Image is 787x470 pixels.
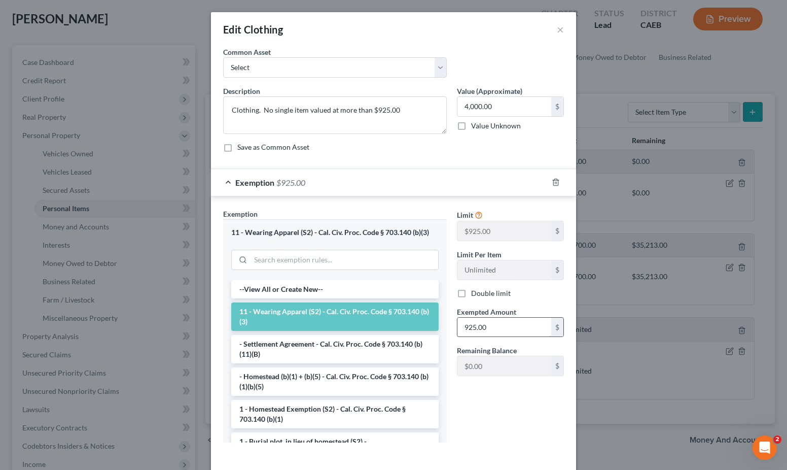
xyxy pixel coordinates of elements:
span: Exemption [223,210,258,218]
input: -- [457,221,551,241]
li: - Settlement Agreement - Cal. Civ. Proc. Code § 703.140 (b)(11)(B) [231,335,439,363]
label: Value (Approximate) [457,86,522,96]
label: Save as Common Asset [237,142,309,152]
label: Common Asset [223,47,271,57]
li: 1 - Burial plot, in lieu of homestead (S2) - [GEOGRAPHIC_DATA]. Civ. Proc. Code § 703.140 (b)(1) [231,432,439,461]
span: 2 [773,435,781,444]
div: $ [551,221,563,241]
div: $ [551,356,563,376]
div: $ [551,260,563,280]
button: × [557,23,564,36]
label: Limit Per Item [457,249,502,260]
div: $ [551,97,563,116]
div: Edit Clothing [223,22,283,37]
div: $ [551,318,563,337]
input: 0.00 [457,318,551,337]
li: - Homestead (b)(1) + (b)(5) - Cal. Civ. Proc. Code § 703.140 (b)(1)(b)(5) [231,367,439,396]
span: $925.00 [276,178,305,187]
input: 0.00 [457,97,551,116]
li: 1 - Homestead Exemption (S2) - Cal. Civ. Proc. Code § 703.140 (b)(1) [231,400,439,428]
label: Value Unknown [471,121,521,131]
input: Search exemption rules... [251,250,438,270]
div: 11 - Wearing Apparel (S2) - Cal. Civ. Proc. Code § 703.140 (b)(3) [231,228,439,238]
li: 11 - Wearing Apparel (S2) - Cal. Civ. Proc. Code § 703.140 (b)(3) [231,303,439,331]
label: Double limit [471,288,511,298]
span: Description [223,87,260,95]
input: -- [457,260,551,280]
iframe: Intercom live chat [753,435,777,460]
input: -- [457,356,551,376]
span: Exempted Amount [457,308,516,316]
span: Exemption [235,178,274,187]
li: --View All or Create New-- [231,280,439,298]
span: Limit [457,211,473,219]
label: Remaining Balance [457,345,517,356]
